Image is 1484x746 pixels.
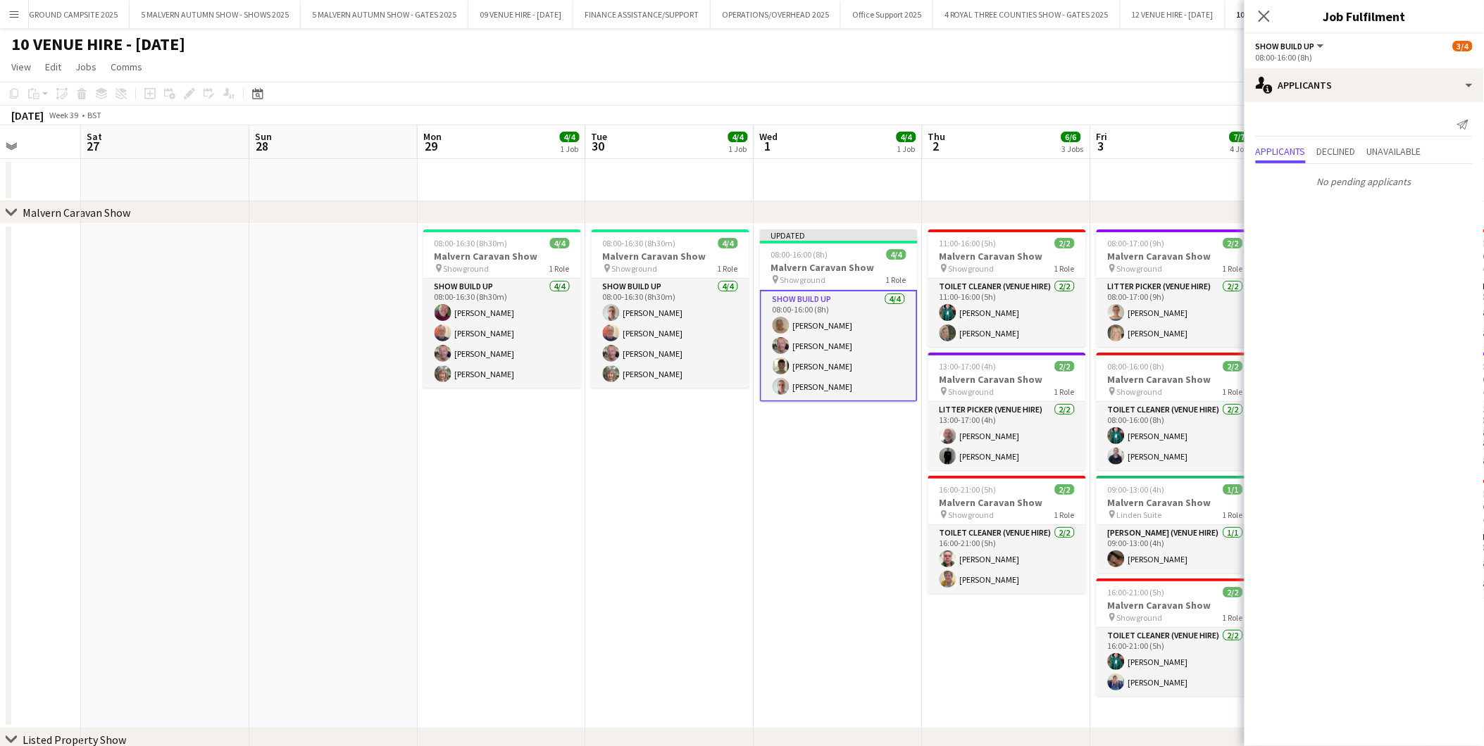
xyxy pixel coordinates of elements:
[23,206,130,220] div: Malvern Caravan Show
[1317,146,1356,156] span: Declined
[1108,587,1165,598] span: 16:00-21:00 (5h)
[1245,7,1484,25] h3: Job Fulfilment
[928,130,946,143] span: Thu
[1097,250,1254,263] h3: Malvern Caravan Show
[1117,612,1163,623] span: Showground
[1117,386,1163,397] span: Showground
[592,279,749,388] app-card-role: Show Build Up4/408:00-16:30 (8h30m)[PERSON_NAME][PERSON_NAME][PERSON_NAME][PERSON_NAME]
[1108,361,1165,372] span: 08:00-16:00 (8h)
[1108,238,1165,248] span: 08:00-17:00 (9h)
[6,58,37,76] a: View
[573,1,711,28] button: FINANCE ASSISTANCE/SUPPORT
[928,525,1086,593] app-card-role: Toilet Cleaner (Venue Hire)2/216:00-21:00 (5h)[PERSON_NAME][PERSON_NAME]
[928,476,1086,593] div: 16:00-21:00 (5h)2/2Malvern Caravan Show Showground1 RoleToilet Cleaner (Venue Hire)2/216:00-21:00...
[1097,353,1254,470] app-job-card: 08:00-16:00 (8h)2/2Malvern Caravan Show Showground1 RoleToilet Cleaner (Venue Hire)2/208:00-16:00...
[711,1,841,28] button: OPERATIONS/OVERHEAD 2025
[926,138,946,154] span: 2
[928,402,1086,470] app-card-role: Litter Picker (Venue Hire)2/213:00-17:00 (4h)[PERSON_NAME][PERSON_NAME]
[1256,52,1473,63] div: 08:00-16:00 (8h)
[468,1,573,28] button: 09 VENUE HIRE - [DATE]
[87,130,102,143] span: Sat
[1256,41,1315,51] span: Show Build Up
[592,130,608,143] span: Tue
[897,144,916,154] div: 1 Job
[1223,238,1243,248] span: 2/2
[423,279,581,388] app-card-role: Show Build Up4/408:00-16:30 (8h30m)[PERSON_NAME][PERSON_NAME][PERSON_NAME][PERSON_NAME]
[1097,476,1254,573] app-job-card: 09:00-13:00 (4h)1/1Malvern Caravan Show Linden Suite1 Role[PERSON_NAME] (Venue Hire)1/109:00-13:0...
[1223,484,1243,495] span: 1/1
[1097,579,1254,696] app-job-card: 16:00-21:00 (5h)2/2Malvern Caravan Show Showground1 RoleToilet Cleaner (Venue Hire)2/216:00-21:00...
[1055,238,1075,248] span: 2/2
[1223,361,1243,372] span: 2/2
[45,61,61,73] span: Edit
[1061,132,1081,142] span: 6/6
[760,229,918,402] app-job-card: Updated08:00-16:00 (8h)4/4Malvern Caravan Show Showground1 RoleShow Build Up4/408:00-16:00 (8h)[P...
[1054,386,1075,397] span: 1 Role
[1095,138,1108,154] span: 3
[760,130,778,143] span: Wed
[760,229,918,241] div: Updated
[1226,1,1331,28] button: 10 VENUE HIRE - [DATE]
[841,1,933,28] button: Office Support 2025
[949,510,994,520] span: Showground
[11,34,185,55] h1: 10 VENUE HIRE - [DATE]
[1097,599,1254,612] h3: Malvern Caravan Show
[130,1,301,28] button: 5 MALVERN AUTUMN SHOW - SHOWS 2025
[592,250,749,263] h3: Malvern Caravan Show
[1223,263,1243,274] span: 1 Role
[1223,386,1243,397] span: 1 Role
[1245,170,1484,194] p: No pending applicants
[718,263,738,274] span: 1 Role
[301,1,468,28] button: 5 MALVERN AUTUMN SHOW - GATES 2025
[928,279,1086,347] app-card-role: Toilet Cleaner (Venue Hire)2/211:00-16:00 (5h)[PERSON_NAME][PERSON_NAME]
[1245,68,1484,102] div: Applicants
[1097,229,1254,347] app-job-card: 08:00-17:00 (9h)2/2Malvern Caravan Show Showground1 RoleLitter Picker (Venue Hire)2/208:00-17:00 ...
[758,138,778,154] span: 1
[70,58,102,76] a: Jobs
[435,238,508,248] span: 08:00-16:30 (8h30m)
[444,263,490,274] span: Showground
[928,250,1086,263] h3: Malvern Caravan Show
[111,61,142,73] span: Comms
[1054,263,1075,274] span: 1 Role
[592,229,749,388] app-job-card: 08:00-16:30 (8h30m)4/4Malvern Caravan Show Showground1 RoleShow Build Up4/408:00-16:30 (8h30m)[PE...
[11,61,31,73] span: View
[1097,373,1254,386] h3: Malvern Caravan Show
[940,238,997,248] span: 11:00-16:00 (5h)
[421,138,442,154] span: 29
[549,263,570,274] span: 1 Role
[1097,402,1254,470] app-card-role: Toilet Cleaner (Venue Hire)2/208:00-16:00 (8h)[PERSON_NAME][PERSON_NAME]
[928,353,1086,470] app-job-card: 13:00-17:00 (4h)2/2Malvern Caravan Show Showground1 RoleLitter Picker (Venue Hire)2/213:00-17:00 ...
[590,138,608,154] span: 30
[1097,525,1254,573] app-card-role: [PERSON_NAME] (Venue Hire)1/109:00-13:00 (4h)[PERSON_NAME]
[105,58,148,76] a: Comms
[85,138,102,154] span: 27
[39,58,67,76] a: Edit
[1230,144,1252,154] div: 4 Jobs
[1256,41,1326,51] button: Show Build Up
[771,249,828,260] span: 08:00-16:00 (8h)
[1055,361,1075,372] span: 2/2
[612,263,658,274] span: Showground
[1117,510,1162,520] span: Linden Suite
[728,132,748,142] span: 4/4
[897,132,916,142] span: 4/4
[933,1,1121,28] button: 4 ROYAL THREE COUNTIES SHOW - GATES 2025
[928,496,1086,509] h3: Malvern Caravan Show
[1108,484,1165,495] span: 09:00-13:00 (4h)
[1062,144,1084,154] div: 3 Jobs
[75,61,96,73] span: Jobs
[11,108,44,122] div: [DATE]
[928,373,1086,386] h3: Malvern Caravan Show
[760,290,918,402] app-card-role: Show Build Up4/408:00-16:00 (8h)[PERSON_NAME][PERSON_NAME][PERSON_NAME][PERSON_NAME]
[423,229,581,388] app-job-card: 08:00-16:30 (8h30m)4/4Malvern Caravan Show Showground1 RoleShow Build Up4/408:00-16:30 (8h30m)[PE...
[1453,41,1473,51] span: 3/4
[1223,510,1243,520] span: 1 Role
[561,144,579,154] div: 1 Job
